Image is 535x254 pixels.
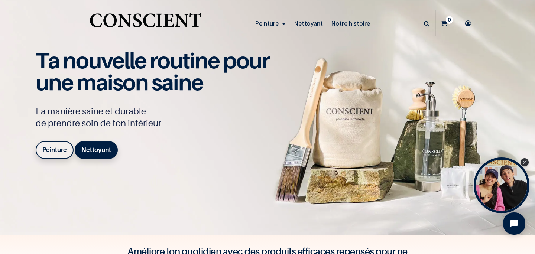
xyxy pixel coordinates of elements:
[36,141,74,159] a: Peinture
[474,157,529,213] div: Open Tolstoy widget
[36,105,277,129] p: La manière saine et durable de prendre soin de ton intérieur
[294,19,323,27] span: Nettoyant
[474,157,529,213] div: Tolstoy bubble widget
[474,157,529,213] div: Open Tolstoy
[446,16,453,23] sup: 0
[42,146,67,153] b: Peinture
[331,19,370,27] span: Notre histoire
[521,158,529,166] div: Close Tolstoy widget
[88,9,203,38] a: Logo of Conscient
[251,10,290,36] a: Peinture
[255,19,279,27] span: Peinture
[81,146,111,153] b: Nettoyant
[436,10,457,36] a: 0
[497,206,532,241] iframe: Tidio Chat
[88,9,203,38] img: Conscient
[36,47,269,95] span: Ta nouvelle routine pour une maison saine
[75,141,118,159] a: Nettoyant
